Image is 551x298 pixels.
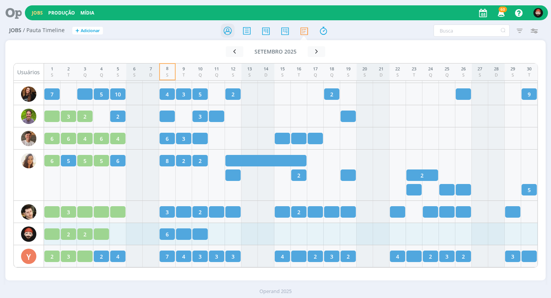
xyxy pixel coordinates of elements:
[428,66,433,72] div: 24
[117,66,119,72] div: 5
[182,252,185,261] span: 4
[51,90,54,98] span: 7
[247,72,252,78] div: S
[445,72,449,78] div: Q
[434,24,510,37] input: Busca
[166,157,169,165] span: 8
[313,72,318,78] div: Q
[330,90,333,98] span: 2
[527,66,531,72] div: 30
[313,66,318,72] div: 17
[494,66,499,72] div: 28
[214,66,219,72] div: 11
[75,27,79,35] span: +
[362,72,367,78] div: S
[32,10,43,16] a: Jobs
[67,230,70,238] span: 2
[83,66,87,72] div: 3
[329,72,334,78] div: Q
[198,72,202,78] div: Q
[346,72,350,78] div: S
[51,66,53,72] div: 1
[199,112,202,121] span: 3
[362,66,367,72] div: 20
[48,10,75,16] a: Produção
[78,10,96,16] button: Mídia
[116,135,119,143] span: 4
[51,135,54,143] span: 6
[199,252,202,261] span: 3
[247,66,252,72] div: 13
[264,66,268,72] div: 14
[117,72,119,78] div: S
[183,72,185,78] div: T
[67,135,70,143] span: 6
[329,66,334,72] div: 18
[297,72,301,78] div: T
[499,7,507,12] span: 60
[231,66,235,72] div: 12
[254,48,297,55] span: setembro 2025
[166,208,169,216] span: 3
[297,208,300,216] span: 2
[395,72,400,78] div: S
[199,90,202,98] span: 5
[527,72,531,78] div: T
[166,135,169,143] span: 6
[133,66,135,72] div: 6
[183,66,185,72] div: 9
[21,153,36,168] img: V
[346,66,350,72] div: 19
[67,252,70,261] span: 3
[67,208,70,216] span: 3
[9,27,21,34] span: Jobs
[51,157,54,165] span: 6
[67,66,70,72] div: 2
[314,252,317,261] span: 2
[133,72,135,78] div: S
[199,157,202,165] span: 2
[445,252,448,261] span: 3
[494,72,499,78] div: D
[100,72,103,78] div: Q
[116,252,119,261] span: 4
[264,72,268,78] div: D
[149,72,152,78] div: D
[533,6,543,20] button: W
[100,90,103,98] span: 5
[116,112,119,121] span: 2
[510,66,515,72] div: 29
[461,72,466,78] div: S
[412,66,416,72] div: 23
[166,252,169,261] span: 7
[215,252,218,261] span: 3
[330,252,333,261] span: 3
[199,208,202,216] span: 2
[533,8,543,18] img: W
[100,252,103,261] span: 2
[231,72,235,78] div: S
[182,157,185,165] span: 2
[67,157,70,165] span: 5
[396,252,399,261] span: 4
[429,252,432,261] span: 2
[214,72,219,78] div: Q
[528,90,531,98] span: 9
[83,112,86,121] span: 2
[462,252,465,261] span: 2
[281,252,284,261] span: 4
[21,249,36,264] div: Y
[166,72,168,78] div: S
[231,90,235,98] span: 2
[83,135,86,143] span: 4
[297,66,301,72] div: 16
[72,27,103,35] button: +Adicionar
[21,226,36,242] img: W
[280,66,285,72] div: 15
[445,66,449,72] div: 25
[115,90,121,98] span: 10
[100,135,103,143] span: 6
[379,66,383,72] div: 21
[395,66,400,72] div: 22
[478,72,482,78] div: S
